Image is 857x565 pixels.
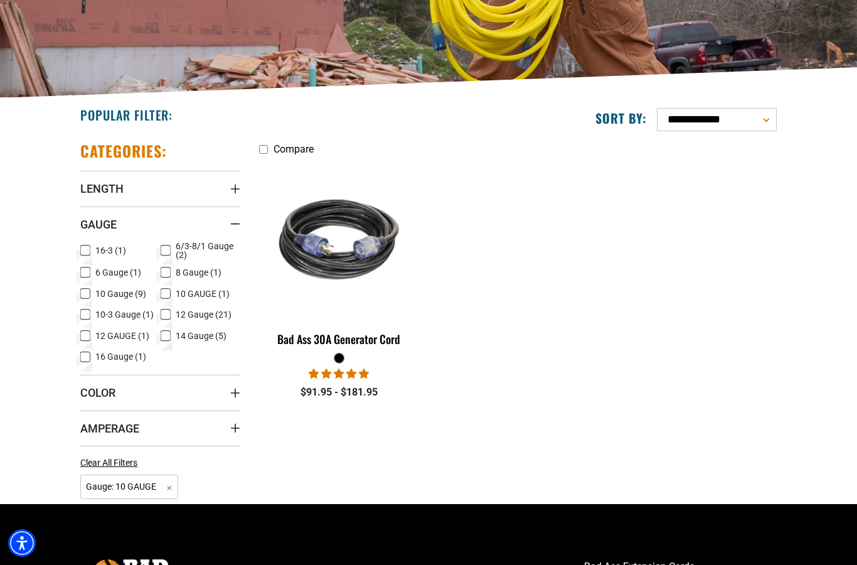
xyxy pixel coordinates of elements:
[80,181,124,196] span: Length
[176,242,236,259] span: 6/3-8/1 Gauge (2)
[95,246,126,255] span: 16-3 (1)
[80,141,167,161] h2: Categories:
[95,331,149,340] span: 12 GAUGE (1)
[274,143,314,155] span: Compare
[259,161,419,352] a: black Bad Ass 30A Generator Cord
[259,333,419,345] div: Bad Ass 30A Generator Cord
[80,107,173,123] h2: Popular Filter:
[80,456,142,470] a: Clear All Filters
[80,385,115,400] span: Color
[80,171,240,206] summary: Length
[80,217,117,232] span: Gauge
[8,529,36,557] div: Accessibility Menu
[176,331,226,340] span: 14 Gauge (5)
[260,168,418,312] img: black
[176,289,230,298] span: 10 GAUGE (1)
[95,310,154,319] span: 10-3 Gauge (1)
[95,289,146,298] span: 10 Gauge (9)
[595,110,647,126] label: Sort by:
[176,268,221,277] span: 8 Gauge (1)
[95,268,141,277] span: 6 Gauge (1)
[80,375,240,410] summary: Color
[80,421,139,436] span: Amperage
[259,385,419,400] div: $91.95 - $181.95
[80,475,178,499] span: Gauge: 10 GAUGE
[80,207,240,242] summary: Gauge
[80,480,178,492] a: Gauge: 10 GAUGE
[80,458,137,468] span: Clear All Filters
[309,368,369,380] span: 5.00 stars
[95,352,146,361] span: 16 Gauge (1)
[80,411,240,446] summary: Amperage
[176,310,232,319] span: 12 Gauge (21)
